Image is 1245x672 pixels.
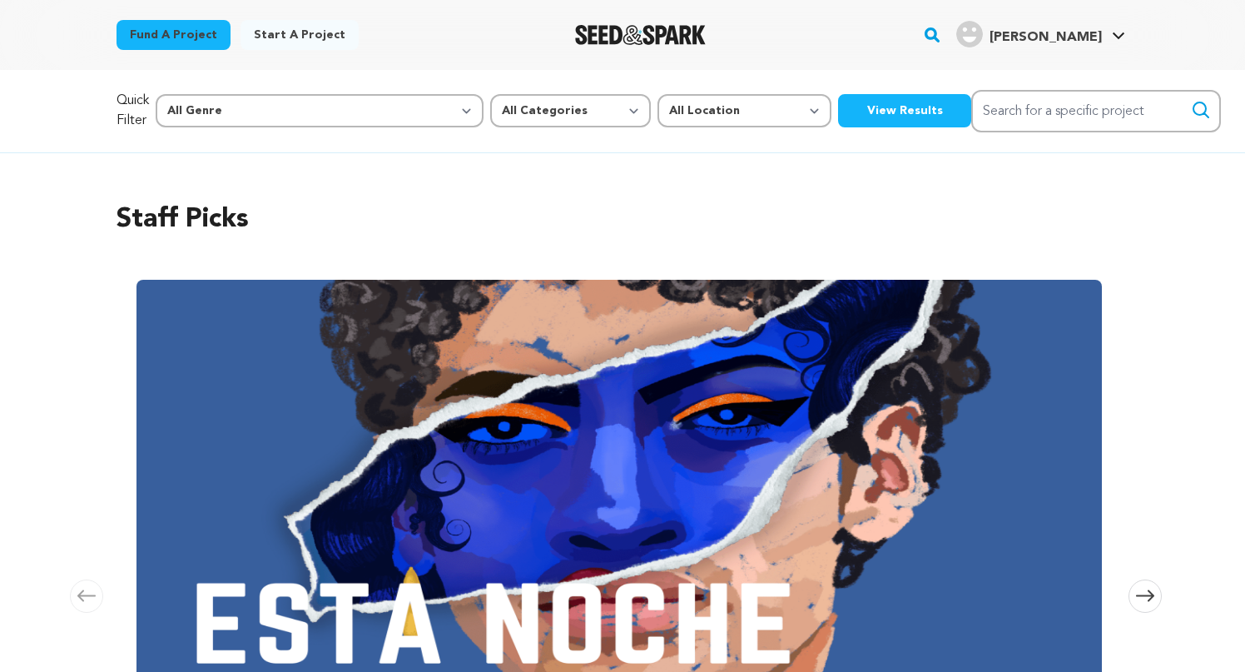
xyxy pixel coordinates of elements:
[971,90,1221,132] input: Search for a specific project
[956,21,983,47] img: user.png
[990,31,1102,44] span: [PERSON_NAME]
[956,21,1102,47] div: Elaine C.'s Profile
[117,200,1128,240] h2: Staff Picks
[575,25,706,45] a: Seed&Spark Homepage
[953,17,1128,47] a: Elaine C.'s Profile
[117,91,149,131] p: Quick Filter
[241,20,359,50] a: Start a project
[117,20,231,50] a: Fund a project
[575,25,706,45] img: Seed&Spark Logo Dark Mode
[838,94,971,127] button: View Results
[953,17,1128,52] span: Elaine C.'s Profile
